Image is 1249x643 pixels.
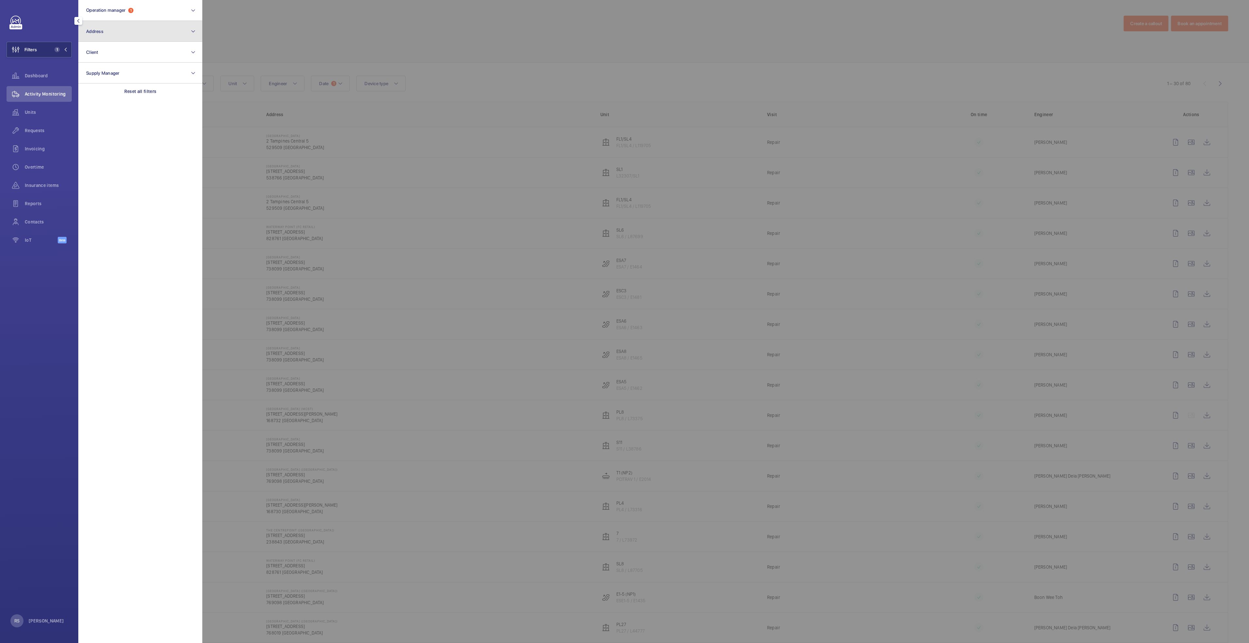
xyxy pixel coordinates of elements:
span: Reports [25,200,72,207]
span: IoT [25,237,58,243]
span: Dashboard [25,72,72,79]
span: Filters [24,46,37,53]
span: Units [25,109,72,115]
span: Requests [25,127,72,134]
button: Filters1 [7,42,72,57]
span: Activity Monitoring [25,91,72,97]
p: [PERSON_NAME] [29,618,64,624]
span: Insurance items [25,182,72,189]
span: Overtime [25,164,72,170]
p: RS [14,618,20,624]
span: 1 [54,47,60,52]
span: Invoicing [25,145,72,152]
span: Contacts [25,219,72,225]
span: Beta [58,237,67,243]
